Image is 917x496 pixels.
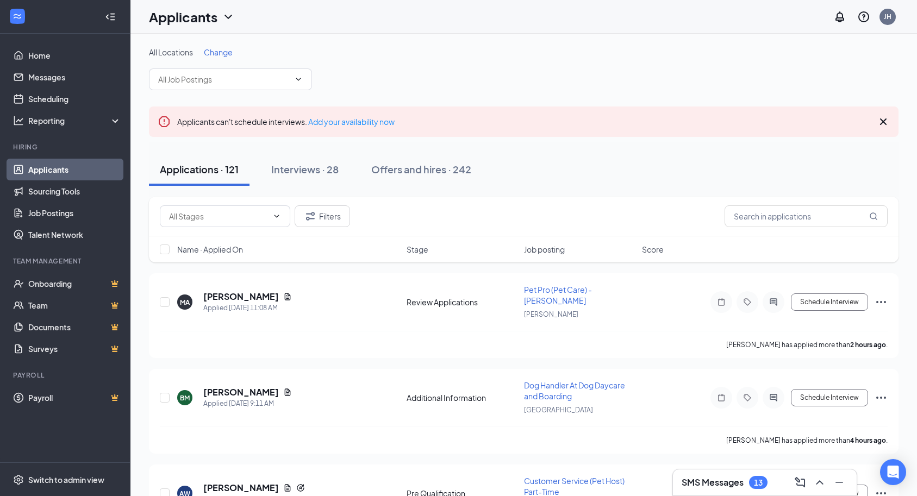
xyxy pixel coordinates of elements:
[524,244,565,255] span: Job posting
[149,8,217,26] h1: Applicants
[203,398,292,409] div: Applied [DATE] 9:11 AM
[791,474,809,491] button: ComposeMessage
[884,12,891,21] div: JH
[28,273,121,294] a: OnboardingCrown
[28,387,121,409] a: PayrollCrown
[169,210,268,222] input: All Stages
[28,316,121,338] a: DocumentsCrown
[850,341,886,349] b: 2 hours ago
[833,10,846,23] svg: Notifications
[283,388,292,397] svg: Document
[13,256,119,266] div: Team Management
[767,298,780,306] svg: ActiveChat
[875,391,888,404] svg: Ellipses
[180,298,190,307] div: MA
[407,244,428,255] span: Stage
[272,212,281,221] svg: ChevronDown
[833,476,846,489] svg: Minimize
[308,117,395,127] a: Add your availability now
[726,340,888,349] p: [PERSON_NAME] has applied more than .
[28,66,121,88] a: Messages
[28,294,121,316] a: TeamCrown
[794,476,807,489] svg: ComposeMessage
[160,162,239,176] div: Applications · 121
[28,159,121,180] a: Applicants
[105,11,116,22] svg: Collapse
[726,436,888,445] p: [PERSON_NAME] has applied more than .
[754,478,763,487] div: 13
[642,244,664,255] span: Score
[203,303,292,313] div: Applied [DATE] 11:08 AM
[203,291,279,303] h5: [PERSON_NAME]
[222,10,235,23] svg: ChevronDown
[271,162,339,176] div: Interviews · 28
[524,380,625,401] span: Dog Handler At Dog Daycare and Boarding
[28,180,121,202] a: Sourcing Tools
[283,484,292,492] svg: Document
[524,285,592,305] span: Pet Pro (Pet Care) - [PERSON_NAME]
[13,142,119,152] div: Hiring
[203,482,279,494] h5: [PERSON_NAME]
[13,371,119,380] div: Payroll
[294,75,303,84] svg: ChevronDown
[295,205,350,227] button: Filter Filters
[880,459,906,485] div: Open Intercom Messenger
[791,293,868,311] button: Schedule Interview
[28,115,122,126] div: Reporting
[149,47,193,57] span: All Locations
[831,474,848,491] button: Minimize
[407,392,518,403] div: Additional Information
[28,338,121,360] a: SurveysCrown
[177,117,395,127] span: Applicants can't schedule interviews.
[158,115,171,128] svg: Error
[857,10,870,23] svg: QuestionInfo
[407,297,518,307] div: Review Applications
[682,476,744,488] h3: SMS Messages
[304,210,317,223] svg: Filter
[371,162,471,176] div: Offers and hires · 242
[877,115,890,128] svg: Cross
[767,393,780,402] svg: ActiveChat
[725,205,888,227] input: Search in applications
[28,45,121,66] a: Home
[283,292,292,301] svg: Document
[158,73,290,85] input: All Job Postings
[28,474,104,485] div: Switch to admin view
[180,393,190,403] div: BM
[296,484,305,492] svg: Reapply
[875,296,888,309] svg: Ellipses
[811,474,828,491] button: ChevronUp
[28,202,121,224] a: Job Postings
[791,389,868,406] button: Schedule Interview
[28,88,121,110] a: Scheduling
[741,298,754,306] svg: Tag
[204,47,233,57] span: Change
[13,115,24,126] svg: Analysis
[12,11,23,22] svg: WorkstreamLogo
[203,386,279,398] h5: [PERSON_NAME]
[13,474,24,485] svg: Settings
[715,298,728,306] svg: Note
[177,244,243,255] span: Name · Applied On
[813,476,826,489] svg: ChevronUp
[524,406,593,414] span: [GEOGRAPHIC_DATA]
[741,393,754,402] svg: Tag
[715,393,728,402] svg: Note
[850,436,886,444] b: 4 hours ago
[524,310,578,318] span: [PERSON_NAME]
[869,212,878,221] svg: MagnifyingGlass
[28,224,121,246] a: Talent Network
